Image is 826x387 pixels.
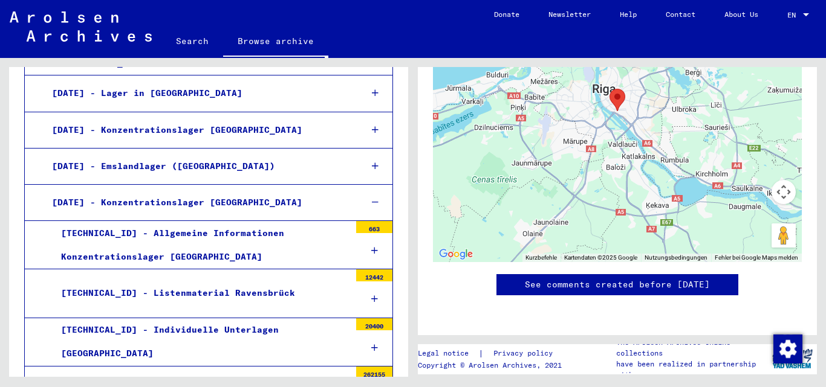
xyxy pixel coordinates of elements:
[484,347,567,360] a: Privacy policy
[610,89,625,111] div: Riga (Kaiserwald) Concentration Camp and Riga Ghetto
[564,254,637,261] span: Kartendaten ©2025 Google
[772,180,796,204] button: Kamerasteuerung für die Karte
[356,318,392,330] div: 20400
[43,155,352,178] div: [DATE] - Emslandlager ([GEOGRAPHIC_DATA])
[43,191,352,214] div: [DATE] - Konzentrationslager [GEOGRAPHIC_DATA]
[616,359,767,380] p: have been realized in partnership with
[418,347,567,360] div: |
[10,11,152,42] img: Arolsen_neg.svg
[436,246,476,262] img: Google
[436,246,476,262] a: Dieses Gebiet in Google Maps öffnen (in neuem Fenster)
[418,360,567,371] p: Copyright © Arolsen Archives, 2021
[715,254,798,261] a: Fehler bei Google Maps melden
[787,11,801,19] span: EN
[52,281,350,305] div: [TECHNICAL_ID] - Listenmaterial Ravensbrück
[525,278,710,291] a: See comments created before [DATE]
[616,337,767,359] p: The Arolsen Archives online collections
[52,222,350,269] div: [TECHNICAL_ID] - Allgemeine Informationen Konzentrationslager [GEOGRAPHIC_DATA]
[525,254,557,262] button: Kurzbefehle
[645,254,707,261] a: Nutzungsbedingungen
[43,82,352,105] div: [DATE] - Lager in [GEOGRAPHIC_DATA]
[223,27,328,58] a: Browse archive
[356,221,392,233] div: 663
[356,366,392,379] div: 262155
[161,27,223,56] a: Search
[52,318,350,365] div: [TECHNICAL_ID] - Individuelle Unterlagen [GEOGRAPHIC_DATA]
[418,347,478,360] a: Legal notice
[356,269,392,281] div: 12442
[773,334,802,363] img: Change consent
[772,223,796,248] button: Pegman auf die Karte ziehen, um Street View aufzurufen
[770,344,815,374] img: yv_logo.png
[43,118,352,142] div: [DATE] - Konzentrationslager [GEOGRAPHIC_DATA]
